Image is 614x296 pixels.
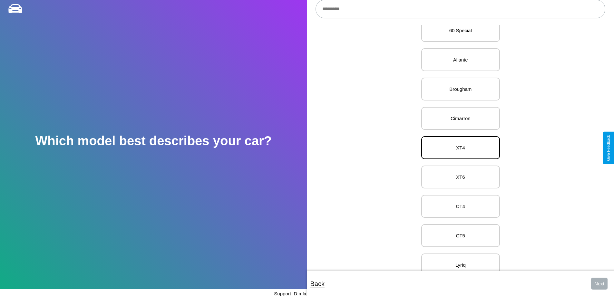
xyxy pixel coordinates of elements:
button: Next [591,278,608,290]
p: CT5 [428,231,493,240]
h2: Which model best describes your car? [35,134,272,148]
p: Back [310,278,325,290]
p: CT4 [428,202,493,211]
p: Cimarron [428,114,493,123]
p: Lyriq [428,261,493,269]
p: Brougham [428,85,493,93]
p: 60 Special [428,26,493,35]
p: XT6 [428,173,493,181]
p: XT4 [428,143,493,152]
p: Allante [428,55,493,64]
div: Give Feedback [606,135,611,161]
